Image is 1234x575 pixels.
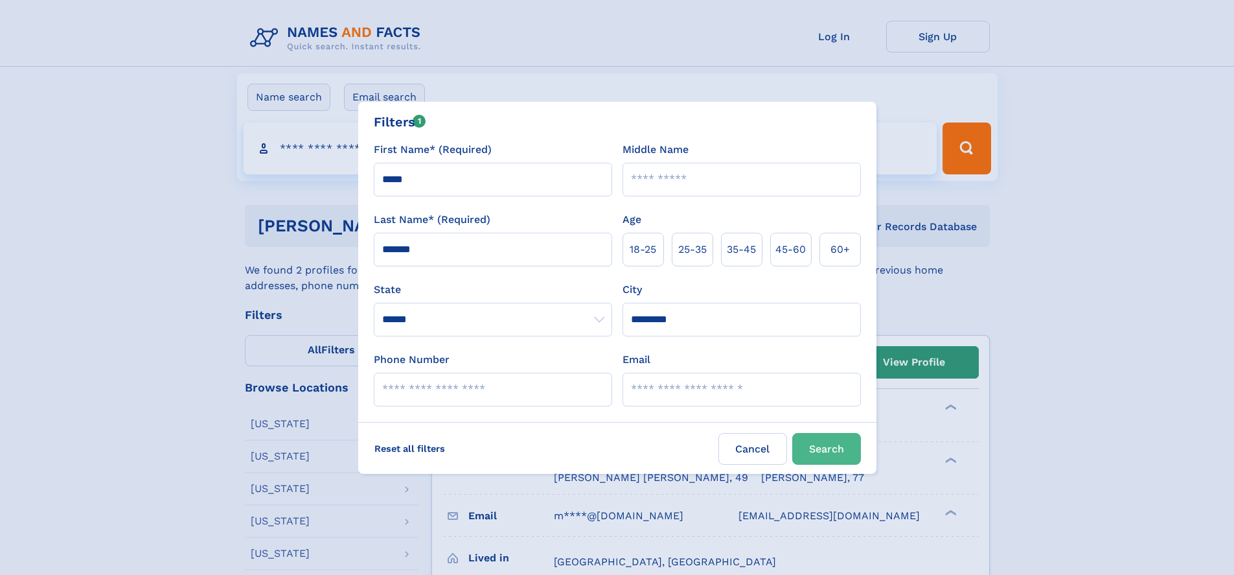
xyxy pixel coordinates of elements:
[775,242,806,257] span: 45‑60
[678,242,707,257] span: 25‑35
[374,282,612,298] label: State
[623,212,641,228] label: Age
[623,282,642,298] label: City
[623,352,650,368] label: Email
[623,142,689,158] label: Middle Name
[792,433,861,465] button: Search
[830,242,850,257] span: 60+
[374,352,450,368] label: Phone Number
[374,212,490,228] label: Last Name* (Required)
[374,112,426,132] div: Filters
[366,433,453,464] label: Reset all filters
[727,242,756,257] span: 35‑45
[630,242,656,257] span: 18‑25
[374,142,492,158] label: First Name* (Required)
[718,433,787,465] label: Cancel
